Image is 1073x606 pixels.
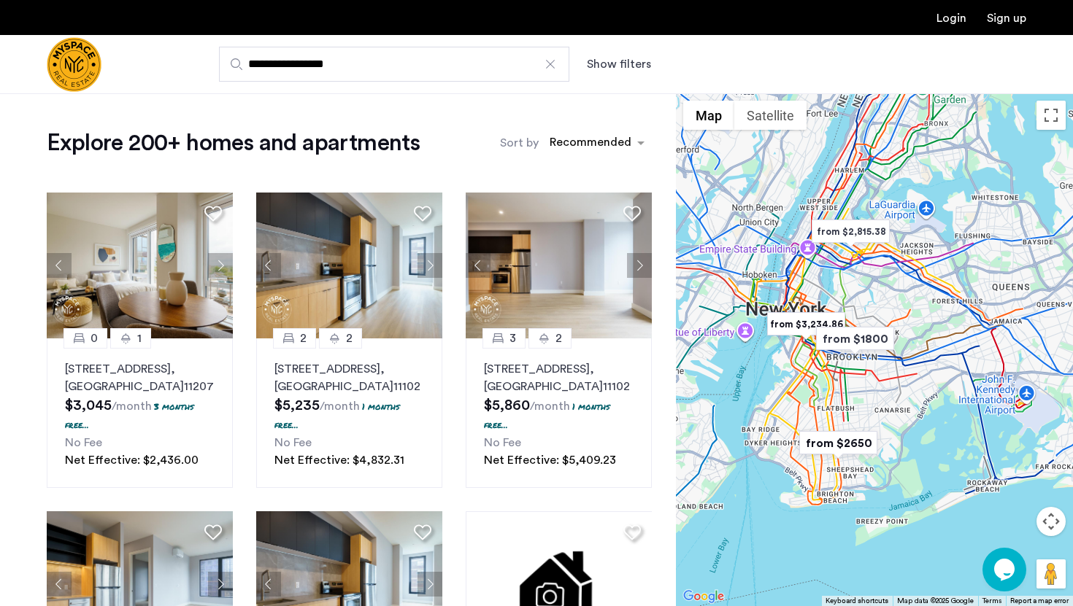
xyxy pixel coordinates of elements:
a: 01[STREET_ADDRESS], [GEOGRAPHIC_DATA]112073 months free...No FeeNet Effective: $2,436.00 [47,338,233,488]
div: from $2650 [793,427,883,459]
sub: /month [320,400,360,412]
img: Google [680,587,728,606]
div: Recommended [547,133,631,155]
button: Previous apartment [256,253,281,278]
button: Previous apartment [47,572,72,597]
div: from $2,815.38 [806,215,896,248]
button: Drag Pegman onto the map to open Street View [1037,559,1066,588]
span: 3 [509,330,516,347]
a: 22[STREET_ADDRESS], [GEOGRAPHIC_DATA]111021 months free...No FeeNet Effective: $4,832.31 [256,338,442,488]
a: Terms (opens in new tab) [982,596,1001,606]
a: Login [937,12,966,24]
span: 1 [137,330,142,347]
p: [STREET_ADDRESS] 11102 [484,360,634,395]
img: 1997_638519968035243270.png [256,193,443,338]
button: Next apartment [208,572,233,597]
div: from $3,234.86 [761,308,851,341]
sub: /month [530,400,570,412]
a: 32[STREET_ADDRESS], [GEOGRAPHIC_DATA]111021 months free...No FeeNet Effective: $5,409.23 [466,338,652,488]
label: Sort by [500,134,539,152]
span: $5,235 [274,398,320,413]
input: Apartment Search [219,47,569,82]
button: Next apartment [418,253,442,278]
span: 0 [91,330,98,347]
button: Next apartment [418,572,442,597]
span: No Fee [274,437,312,448]
span: Net Effective: $5,409.23 [484,454,616,466]
span: $5,860 [484,398,530,413]
sub: /month [112,400,152,412]
img: 1997_638519001096654587.png [47,193,234,338]
h1: Explore 200+ homes and apartments [47,128,420,158]
span: No Fee [484,437,521,448]
p: [STREET_ADDRESS] 11207 [65,360,215,395]
img: 1997_638519968069068022.png [466,193,653,338]
span: No Fee [65,437,102,448]
button: Map camera controls [1037,507,1066,536]
span: Map data ©2025 Google [897,597,974,605]
span: Net Effective: $2,436.00 [65,454,199,466]
span: 2 [300,330,307,347]
button: Previous apartment [47,253,72,278]
p: [STREET_ADDRESS] 11102 [274,360,424,395]
button: Previous apartment [466,253,491,278]
a: Cazamio Logo [47,37,101,92]
button: Keyboard shortcuts [826,596,888,606]
button: Next apartment [627,253,652,278]
img: logo [47,37,101,92]
span: 2 [555,330,562,347]
span: $3,045 [65,398,112,413]
button: Show street map [683,101,734,130]
div: from $1800 [810,322,900,355]
button: Show satellite imagery [734,101,807,130]
a: Registration [987,12,1026,24]
span: Net Effective: $4,832.31 [274,454,404,466]
ng-select: sort-apartment [542,130,652,156]
button: Show or hide filters [587,55,651,73]
button: Previous apartment [256,572,281,597]
a: Open this area in Google Maps (opens a new window) [680,587,728,606]
button: Next apartment [208,253,233,278]
button: Toggle fullscreen view [1037,101,1066,130]
span: 2 [346,330,353,347]
iframe: chat widget [982,548,1029,591]
a: Report a map error [1010,596,1069,606]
